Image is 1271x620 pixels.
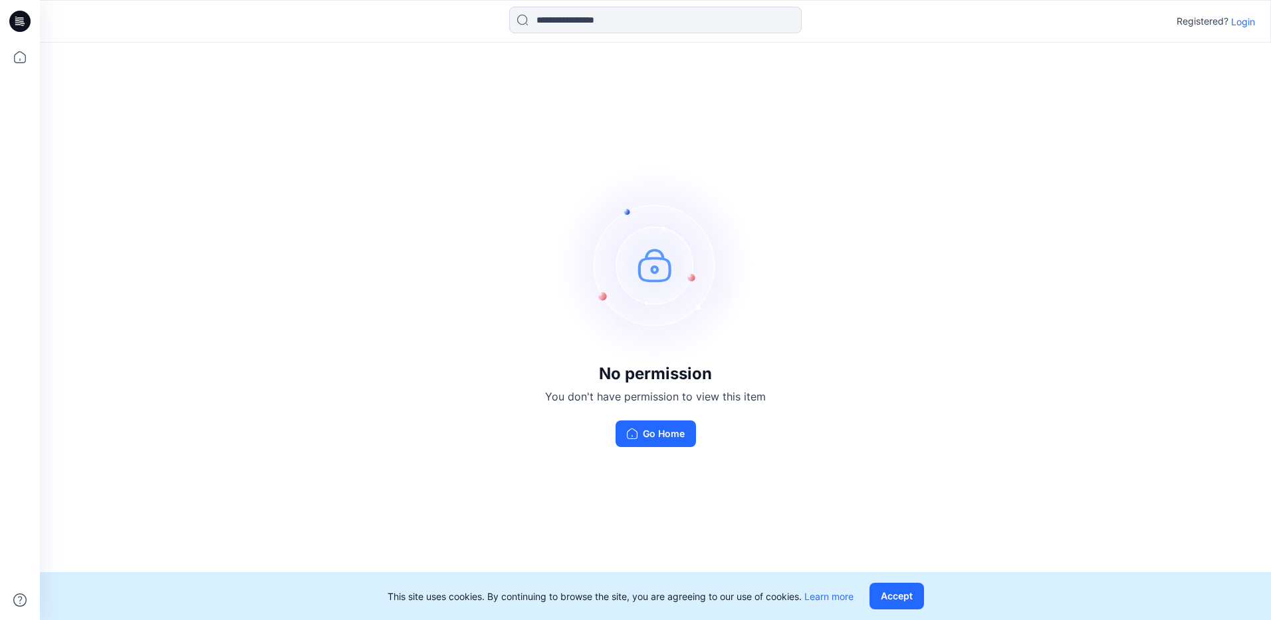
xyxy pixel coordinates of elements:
p: Registered? [1177,13,1228,29]
button: Go Home [616,420,696,447]
p: Login [1231,15,1255,29]
p: You don't have permission to view this item [545,388,766,404]
p: This site uses cookies. By continuing to browse the site, you are agreeing to our use of cookies. [388,589,854,603]
button: Accept [869,583,924,609]
img: no-perm.svg [556,165,755,365]
a: Learn more [804,591,854,602]
h3: No permission [545,365,766,383]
